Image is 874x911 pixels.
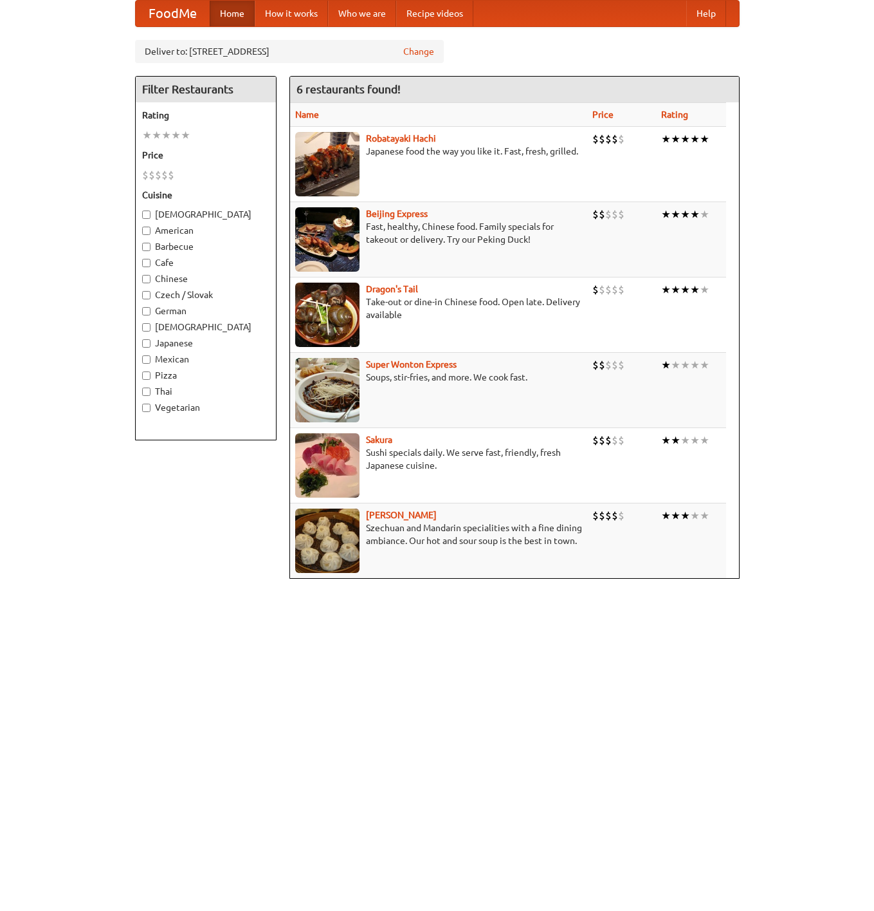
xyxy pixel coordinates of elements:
[149,168,155,182] li: $
[661,207,671,221] li: ★
[690,283,700,297] li: ★
[592,109,614,120] a: Price
[142,272,269,285] label: Chinese
[592,283,599,297] li: $
[700,207,709,221] li: ★
[296,83,401,95] ng-pluralize: 6 restaurants found!
[142,275,150,283] input: Chinese
[142,291,150,299] input: Czech / Slovak
[135,40,444,63] div: Deliver to: [STREET_ADDRESS]
[396,1,473,26] a: Recipe videos
[142,189,269,202] h5: Cuisine
[168,168,174,182] li: $
[599,358,605,372] li: $
[142,168,149,182] li: $
[142,339,150,348] input: Japanese
[680,509,690,523] li: ★
[142,401,269,414] label: Vegetarian
[661,509,671,523] li: ★
[171,128,181,142] li: ★
[618,283,624,297] li: $
[605,433,612,447] li: $
[366,284,418,294] a: Dragon's Tail
[671,207,680,221] li: ★
[181,128,190,142] li: ★
[295,371,583,384] p: Soups, stir-fries, and more. We cook fast.
[618,509,624,523] li: $
[142,227,150,235] input: American
[680,358,690,372] li: ★
[255,1,328,26] a: How it works
[671,132,680,146] li: ★
[366,510,437,520] b: [PERSON_NAME]
[142,149,269,162] h5: Price
[605,509,612,523] li: $
[142,224,269,237] label: American
[142,355,150,364] input: Mexican
[295,358,360,422] img: superwonton.jpg
[661,132,671,146] li: ★
[690,207,700,221] li: ★
[605,358,612,372] li: $
[295,446,583,472] p: Sushi specials daily. We serve fast, friendly, fresh Japanese cuisine.
[671,509,680,523] li: ★
[661,358,671,372] li: ★
[618,207,624,221] li: $
[142,337,269,350] label: Japanese
[690,358,700,372] li: ★
[366,133,436,144] a: Robatayaki Hachi
[599,509,605,523] li: $
[661,433,671,447] li: ★
[295,220,583,246] p: Fast, healthy, Chinese food. Family specials for takeout or delivery. Try our Peking Duck!
[142,371,150,380] input: Pizza
[612,358,618,372] li: $
[295,109,319,120] a: Name
[661,109,688,120] a: Rating
[592,358,599,372] li: $
[690,433,700,447] li: ★
[142,369,269,382] label: Pizza
[612,283,618,297] li: $
[142,243,150,251] input: Barbecue
[142,353,269,366] label: Mexican
[680,283,690,297] li: ★
[700,358,709,372] li: ★
[210,1,255,26] a: Home
[366,359,457,370] a: Super Wonton Express
[403,45,434,58] a: Change
[661,283,671,297] li: ★
[295,145,583,158] p: Japanese food the way you like it. Fast, fresh, grilled.
[142,256,269,269] label: Cafe
[671,358,680,372] li: ★
[599,283,605,297] li: $
[700,283,709,297] li: ★
[680,207,690,221] li: ★
[605,207,612,221] li: $
[612,207,618,221] li: $
[592,207,599,221] li: $
[686,1,726,26] a: Help
[680,433,690,447] li: ★
[142,321,269,333] label: [DEMOGRAPHIC_DATA]
[295,207,360,272] img: beijing.jpg
[671,433,680,447] li: ★
[142,385,269,398] label: Thai
[592,433,599,447] li: $
[700,433,709,447] li: ★
[142,388,150,396] input: Thai
[592,509,599,523] li: $
[690,132,700,146] li: ★
[366,435,392,445] a: Sakura
[155,168,161,182] li: $
[142,109,269,122] h5: Rating
[690,509,700,523] li: ★
[142,211,150,219] input: [DEMOGRAPHIC_DATA]
[142,128,152,142] li: ★
[295,296,583,321] p: Take-out or dine-in Chinese food. Open late. Delivery available
[142,305,269,317] label: German
[136,77,276,102] h4: Filter Restaurants
[605,283,612,297] li: $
